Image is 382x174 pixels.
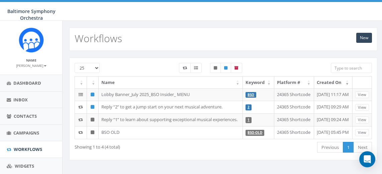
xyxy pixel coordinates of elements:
a: 2 [248,105,250,109]
a: Next [354,142,372,153]
span: Widgets [15,163,34,169]
span: Workflows [14,146,42,152]
a: View [355,91,369,98]
label: Published [220,63,231,73]
td: 24365 Shortcode [274,113,314,126]
div: Open Intercom Messenger [359,151,375,167]
td: 24365 Shortcode [274,126,314,139]
a: View [355,116,369,123]
a: [PERSON_NAME] [16,62,46,68]
td: Reply “2” to get a jump start on your next musical adventure. [99,101,243,113]
td: 24365 Shortcode [274,101,314,113]
i: Unpublished [91,117,94,122]
a: BSO [248,93,254,97]
div: Showing 1 to 4 (4 total) [75,141,193,150]
td: BSO OLD [99,126,243,139]
th: Keyword: activate to sort column ascending [243,77,274,88]
a: New [356,33,372,43]
label: Workflow [179,63,191,73]
a: View [355,129,369,136]
th: Created On: activate to sort column ascending [314,77,353,88]
td: [DATE] 11:17 AM [314,88,353,101]
td: [DATE] 09:29 AM [314,101,353,113]
i: Published [91,105,94,109]
i: Unpublished [91,130,94,135]
img: Rally_platform_Icon_1.png [19,27,44,53]
input: Type to search [331,63,372,73]
th: : activate to sort column ascending [87,77,99,88]
small: Name [26,58,36,63]
td: [DATE] 05:45 PM [314,126,353,139]
th: : activate to sort column ascending [75,77,87,88]
i: Published [91,92,94,97]
td: Lobby Banner_July 2025_BSO Insider_ MENU [99,88,243,101]
th: Name: activate to sort column ascending [99,77,243,88]
a: 1 [343,142,354,153]
a: View [355,104,369,111]
label: Unpublished [210,63,221,73]
small: [PERSON_NAME] [16,63,46,68]
span: Dashboard [13,80,41,86]
a: Previous [317,142,343,153]
a: 1 [248,118,250,122]
th: Platform #: activate to sort column ascending [274,77,314,88]
span: Campaigns [13,130,39,136]
span: Contacts [14,113,37,119]
td: [DATE] 09:24 AM [314,113,353,126]
td: Reply “1” to learn about supporting exceptional musical experiences. [99,113,243,126]
h2: Workflows [75,33,122,44]
span: Baltimore Symphony Orchestra [7,8,56,21]
span: Inbox [13,97,28,103]
td: 24365 Shortcode [274,88,314,101]
a: BSO-OLD [248,130,262,135]
label: Archived [231,63,242,73]
label: Menu [190,63,202,73]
